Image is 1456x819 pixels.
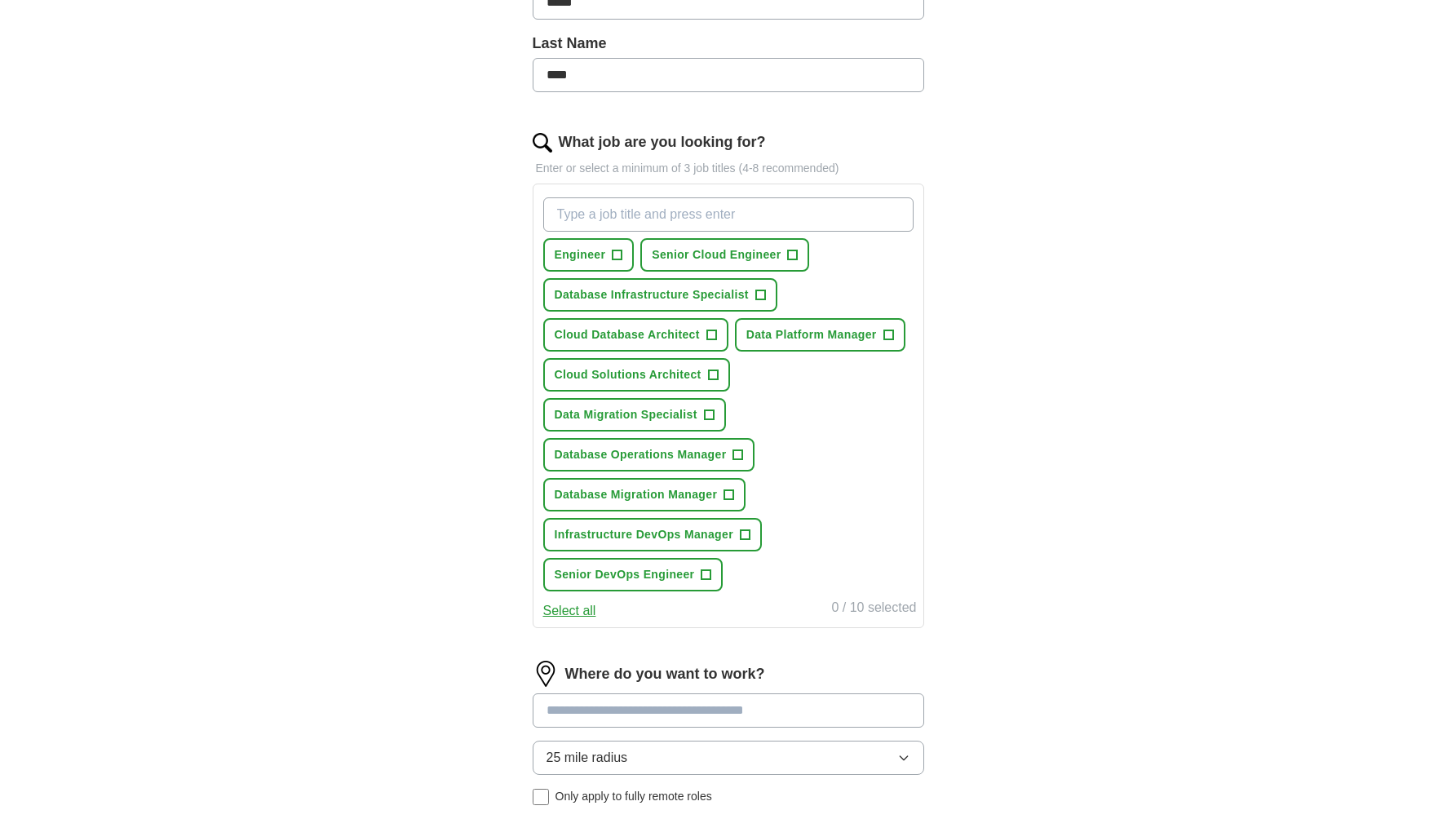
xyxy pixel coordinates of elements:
[543,358,730,392] button: Cloud Solutions Architect
[555,326,700,343] span: Cloud Database Architect
[543,438,755,471] button: Database Operations Manager
[543,478,746,511] button: Database Migration Manager
[555,788,712,805] span: Only apply to fully remote roles
[543,601,596,621] button: Select all
[746,326,877,343] span: Data Platform Manager
[652,246,781,263] span: Senior Cloud Engineer
[543,518,762,551] button: Infrastructure DevOps Manager
[555,526,733,543] span: Infrastructure DevOps Manager
[565,663,765,685] label: Where do you want to work?
[533,789,549,805] input: Only apply to fully remote roles
[533,33,924,55] label: Last Name
[555,446,727,463] span: Database Operations Manager
[533,160,924,177] p: Enter or select a minimum of 3 job titles (4-8 recommended)
[543,197,914,232] input: Type a job title and press enter
[555,486,718,503] span: Database Migration Manager
[543,398,726,432] button: Data Migration Specialist
[547,748,628,768] span: 25 mile radius
[543,278,777,312] button: Database Infrastructure Specialist
[831,598,916,621] div: 0 / 10 selected
[533,661,559,687] img: location.png
[735,318,905,352] button: Data Platform Manager
[640,238,809,272] button: Senior Cloud Engineer
[555,406,697,423] span: Data Migration Specialist
[543,558,724,591] button: Senior DevOps Engineer
[555,286,749,303] span: Database Infrastructure Specialist
[559,131,766,153] label: What job are you looking for?
[543,318,728,352] button: Cloud Database Architect
[533,133,552,153] img: search.png
[555,246,606,263] span: Engineer
[555,366,701,383] span: Cloud Solutions Architect
[543,238,635,272] button: Engineer
[555,566,695,583] span: Senior DevOps Engineer
[533,741,924,775] button: 25 mile radius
